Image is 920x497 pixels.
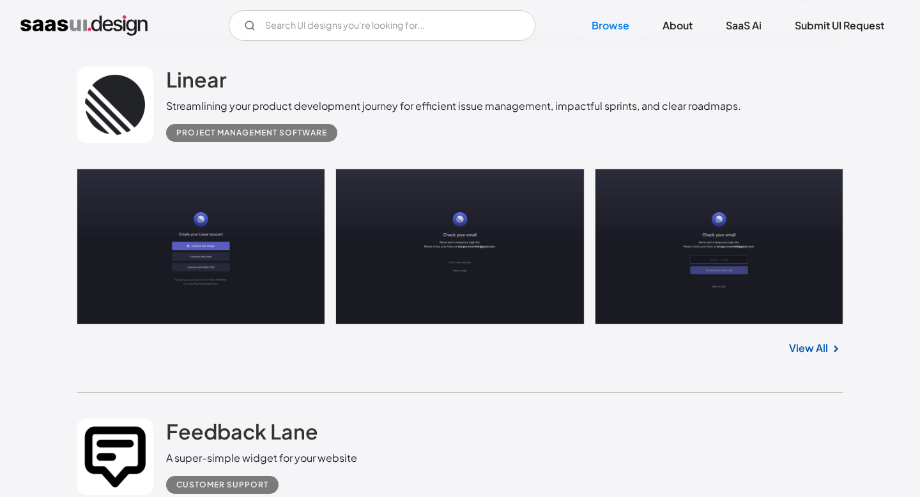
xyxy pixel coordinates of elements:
a: Browse [576,11,645,40]
h2: Feedback Lane [166,418,318,444]
div: Project Management Software [176,125,327,141]
a: View All [789,340,828,356]
a: About [647,11,708,40]
a: Feedback Lane [166,418,318,450]
form: Email Form [229,10,535,41]
h2: Linear [166,66,227,92]
a: Linear [166,66,227,98]
div: Streamlining your product development journey for efficient issue management, impactful sprints, ... [166,98,741,114]
a: SaaS Ai [710,11,777,40]
div: A super-simple widget for your website [166,450,357,466]
div: Customer Support [176,477,268,493]
a: Submit UI Request [779,11,900,40]
input: Search UI designs you're looking for... [229,10,535,41]
a: home [20,15,148,36]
